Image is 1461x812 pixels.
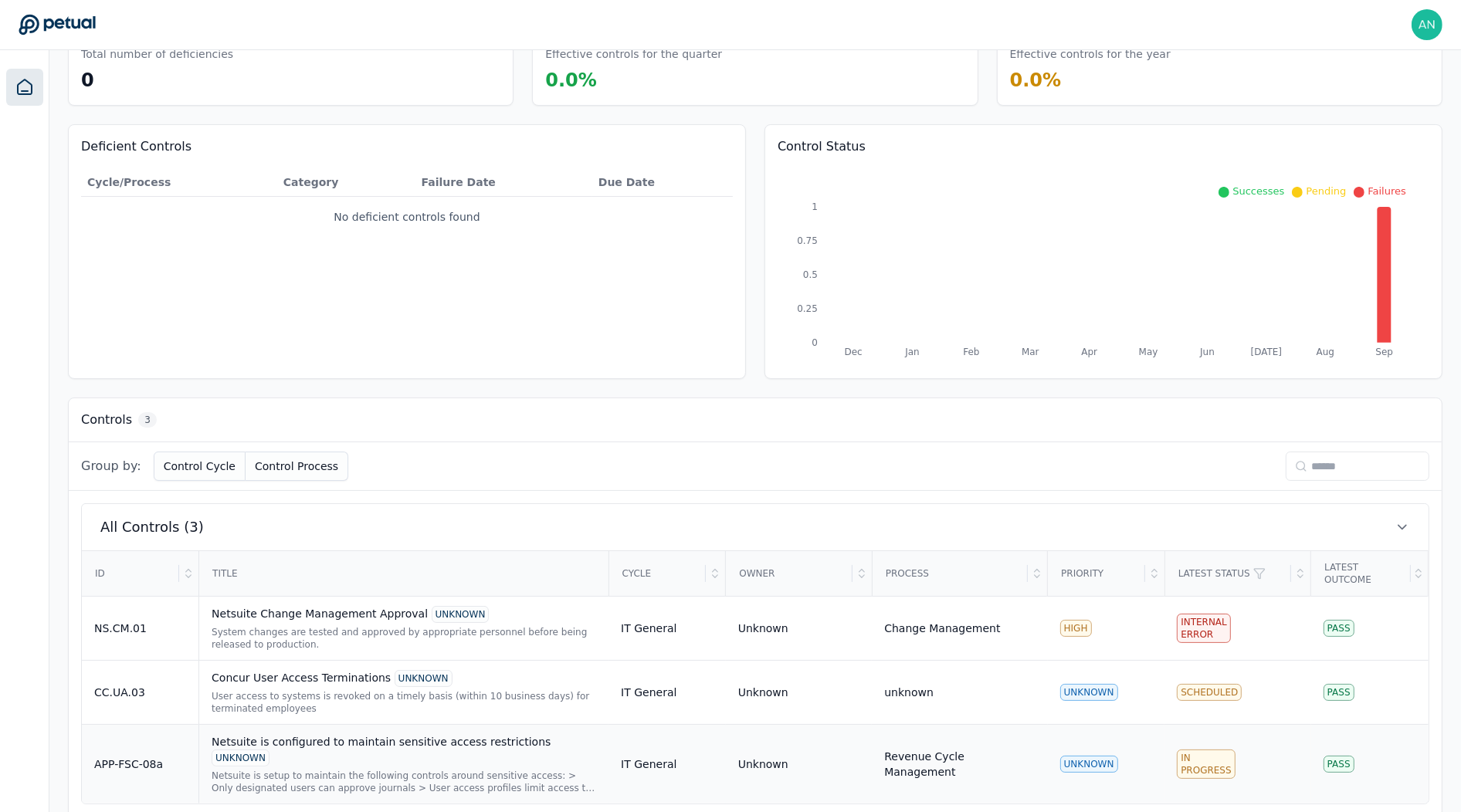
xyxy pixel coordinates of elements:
td: IT General [608,661,726,725]
tspan: May [1139,347,1158,357]
a: Go to Dashboard [19,14,96,36]
div: Pass [1324,620,1354,637]
td: IT General [608,725,726,804]
div: UNKNOWN [212,749,269,766]
div: NS.CM.01 [94,621,186,636]
span: 0 [81,69,94,91]
span: 3 [138,412,157,428]
span: Failures [1368,185,1406,197]
tspan: Jun [1199,347,1215,357]
h3: Effective controls for the quarter [545,46,722,62]
span: 0.0 % [1010,69,1062,91]
div: Pass [1324,684,1354,701]
div: Owner [727,552,853,595]
div: System changes are tested and approved by appropriate personnel before being released to production. [212,626,596,651]
button: All Controls (3) [82,504,1429,550]
img: andrew+mongodb@petual.ai [1412,9,1442,40]
td: IT General [608,597,726,661]
span: 0.0 % [545,69,597,91]
div: Concur User Access Terminations [212,670,596,687]
button: Control Cycle [154,452,246,481]
h3: Effective controls for the year [1010,46,1171,62]
tspan: [DATE] [1251,347,1282,357]
div: UNKNOWN [1060,684,1118,701]
tspan: 0.25 [797,303,818,314]
a: Dashboard [6,69,43,106]
div: UNKNOWN [1060,756,1118,773]
div: User access to systems is revoked on a timely basis (within 10 business days) for terminated empl... [212,690,596,715]
div: Process [873,552,1028,595]
tspan: 1 [812,201,818,212]
tspan: Aug [1317,347,1334,357]
h3: Total number of deficiencies [81,46,233,62]
div: UNKNOWN [395,670,453,687]
div: Netsuite Change Management Approval [212,606,596,623]
tspan: 0 [812,337,818,348]
div: Internal Error [1177,614,1231,643]
div: UNKNOWN [432,606,490,623]
span: Successes [1232,185,1284,197]
div: Unknown [738,685,788,700]
div: Title [200,552,608,595]
div: Latest Status [1166,552,1292,595]
th: Failure Date [415,168,592,197]
div: Scheduled [1177,684,1242,701]
span: Group by: [81,457,141,475]
div: APP-FSC-08a [94,756,186,772]
th: Category [277,168,415,197]
tspan: Sep [1376,347,1394,357]
div: HIGH [1060,620,1092,637]
h3: Controls [81,411,132,429]
h3: Control Status [778,137,1429,156]
tspan: Dec [845,347,863,357]
div: Unknown [738,756,788,772]
tspan: Mar [1022,347,1039,357]
div: Netsuite is configured to maintain sensitive access restrictions [212,734,596,766]
div: Unknown [738,621,788,636]
span: Pending [1306,185,1346,197]
div: In Progress [1177,749,1235,779]
th: Cycle/Process [81,168,277,197]
h3: Deficient Controls [81,137,733,156]
span: All Controls (3) [100,516,204,538]
div: Latest Outcome [1312,552,1411,595]
tspan: 0.75 [797,235,818,246]
div: Priority [1049,552,1145,595]
div: Cycle [610,552,707,595]
tspan: 0.5 [803,269,818,280]
button: Control Process [246,452,348,481]
div: Netsuite is setup to maintain the following controls around sensitive access: > Only designated u... [212,770,596,794]
td: No deficient controls found [81,197,733,238]
tspan: Jan [904,347,919,357]
div: Revenue Cycle Management [884,749,1035,780]
tspan: Feb [963,347,979,357]
div: Pass [1324,756,1354,773]
div: ID [83,552,179,595]
th: Due Date [592,168,733,197]
div: Change Management [884,621,1000,636]
div: CC.UA.03 [94,685,186,700]
div: unknown [884,685,934,700]
tspan: Apr [1081,347,1097,357]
